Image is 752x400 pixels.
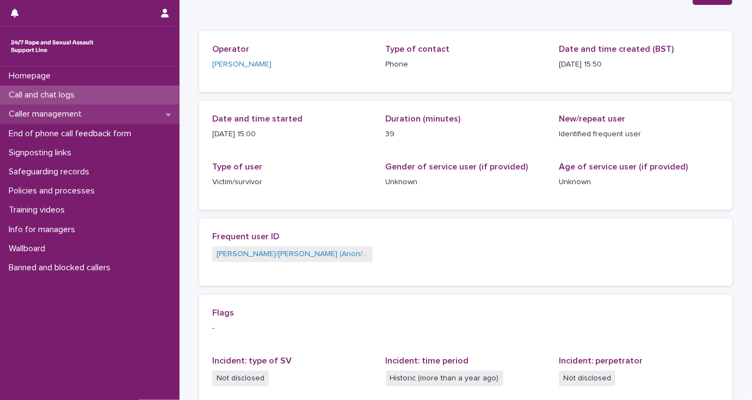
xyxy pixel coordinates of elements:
p: - [212,323,719,334]
p: Unknown [386,177,546,188]
img: rhQMoQhaT3yELyF149Cw [9,35,96,57]
p: Call and chat logs [4,90,83,100]
p: Homepage [4,71,59,81]
p: Banned and blocked callers [4,263,119,273]
p: Victim/survivor [212,177,373,188]
span: Not disclosed [559,371,615,386]
span: Date and time started [212,114,303,123]
span: Date and time created (BST) [559,45,674,53]
span: Type of user [212,162,262,171]
span: Operator [212,45,249,53]
p: Unknown [559,177,719,188]
span: Gender of service user (if provided) [386,162,528,171]
p: Caller management [4,109,90,119]
span: Flags [212,308,234,317]
a: [PERSON_NAME]/[PERSON_NAME] (Anon/'I don't know'/'I can't remember') [217,249,368,260]
p: Training videos [4,205,73,215]
p: End of phone call feedback form [4,129,140,139]
span: Age of service user (if provided) [559,162,688,171]
span: Not disclosed [212,371,269,386]
p: Safeguarding records [4,167,98,177]
span: Incident: time period [386,356,469,365]
p: Phone [386,59,546,70]
p: [DATE] 15:50 [559,59,719,70]
a: [PERSON_NAME] [212,59,272,70]
span: Incident: type of SV [212,356,292,365]
span: Frequent user ID [212,232,279,241]
span: Duration (minutes) [386,114,461,123]
span: Type of contact [386,45,450,53]
p: Identified frequent user [559,129,719,140]
p: Signposting links [4,148,80,158]
p: [DATE] 15:00 [212,129,373,140]
p: 39 [386,129,546,140]
p: Wallboard [4,244,54,254]
span: New/repeat user [559,114,625,123]
p: Info for managers [4,225,84,235]
p: Policies and processes [4,186,103,196]
span: Historic (more than a year ago) [386,371,503,386]
span: Incident: perpetrator [559,356,643,365]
